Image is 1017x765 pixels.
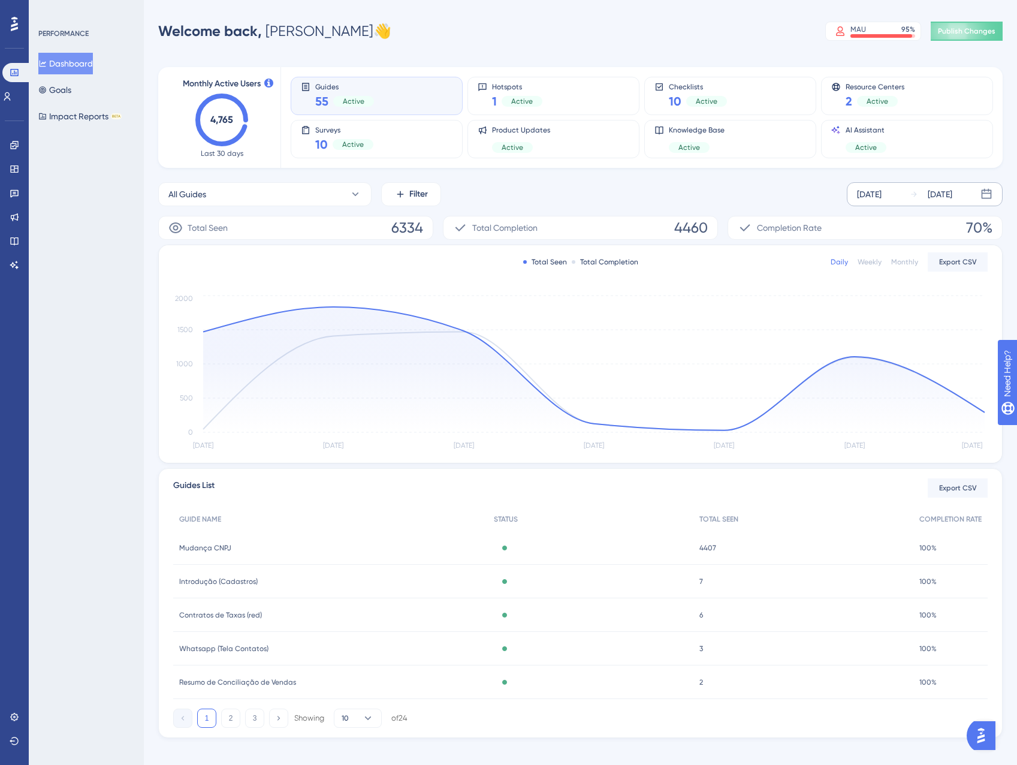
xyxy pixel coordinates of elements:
[179,644,268,653] span: Whatsapp (Tela Contatos)
[699,644,703,653] span: 3
[696,97,717,106] span: Active
[846,82,904,91] span: Resource Centers
[315,93,328,110] span: 55
[901,25,915,34] div: 95 %
[315,125,373,134] span: Surveys
[523,257,567,267] div: Total Seen
[857,187,882,201] div: [DATE]
[855,143,877,152] span: Active
[472,221,538,235] span: Total Completion
[38,29,89,38] div: PERFORMANCE
[179,543,231,553] span: Mudança CNPJ
[966,218,992,237] span: 70%
[699,577,703,586] span: 7
[669,125,725,135] span: Knowledge Base
[315,136,328,153] span: 10
[179,514,221,524] span: GUIDE NAME
[938,26,995,36] span: Publish Changes
[245,709,264,728] button: 3
[858,257,882,267] div: Weekly
[492,125,550,135] span: Product Updates
[38,53,93,74] button: Dashboard
[342,713,349,723] span: 10
[572,257,638,267] div: Total Completion
[38,106,122,127] button: Impact ReportsBETA
[850,25,866,34] div: MAU
[967,718,1003,754] iframe: UserGuiding AI Assistant Launcher
[179,610,262,620] span: Contratos de Taxas (red)
[175,294,193,303] tspan: 2000
[183,77,261,91] span: Monthly Active Users
[38,79,71,101] button: Goals
[584,441,604,450] tspan: [DATE]
[158,22,391,41] div: [PERSON_NAME] 👋
[669,82,727,91] span: Checklists
[323,441,343,450] tspan: [DATE]
[492,82,542,91] span: Hotspots
[919,514,982,524] span: COMPLETION RATE
[179,577,258,586] span: Introdução (Cadastros)
[391,218,423,237] span: 6334
[168,187,206,201] span: All Guides
[919,644,937,653] span: 100%
[502,143,523,152] span: Active
[919,677,937,687] span: 100%
[757,221,822,235] span: Completion Rate
[699,514,738,524] span: TOTAL SEEN
[494,514,518,524] span: STATUS
[669,93,681,110] span: 10
[210,114,233,125] text: 4,765
[699,610,703,620] span: 6
[931,22,1003,41] button: Publish Changes
[846,93,852,110] span: 2
[176,360,193,368] tspan: 1000
[867,97,888,106] span: Active
[381,182,441,206] button: Filter
[492,93,497,110] span: 1
[674,218,708,237] span: 4460
[844,441,865,450] tspan: [DATE]
[221,709,240,728] button: 2
[846,125,886,135] span: AI Assistant
[201,149,243,158] span: Last 30 days
[111,113,122,119] div: BETA
[391,713,408,724] div: of 24
[158,182,372,206] button: All Guides
[891,257,918,267] div: Monthly
[315,82,374,91] span: Guides
[678,143,700,152] span: Active
[197,709,216,728] button: 1
[919,543,937,553] span: 100%
[180,394,193,402] tspan: 500
[962,441,982,450] tspan: [DATE]
[928,187,952,201] div: [DATE]
[699,677,703,687] span: 2
[939,257,977,267] span: Export CSV
[928,478,988,498] button: Export CSV
[188,428,193,436] tspan: 0
[334,709,382,728] button: 10
[919,610,937,620] span: 100%
[928,252,988,272] button: Export CSV
[179,677,296,687] span: Resumo de Conciliação de Vendas
[294,713,324,724] div: Showing
[714,441,734,450] tspan: [DATE]
[409,187,428,201] span: Filter
[919,577,937,586] span: 100%
[28,3,75,17] span: Need Help?
[158,22,262,40] span: Welcome back,
[173,478,215,498] span: Guides List
[342,140,364,149] span: Active
[343,97,364,106] span: Active
[177,326,193,334] tspan: 1500
[188,221,228,235] span: Total Seen
[831,257,848,267] div: Daily
[193,441,213,450] tspan: [DATE]
[454,441,474,450] tspan: [DATE]
[511,97,533,106] span: Active
[939,483,977,493] span: Export CSV
[699,543,716,553] span: 4407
